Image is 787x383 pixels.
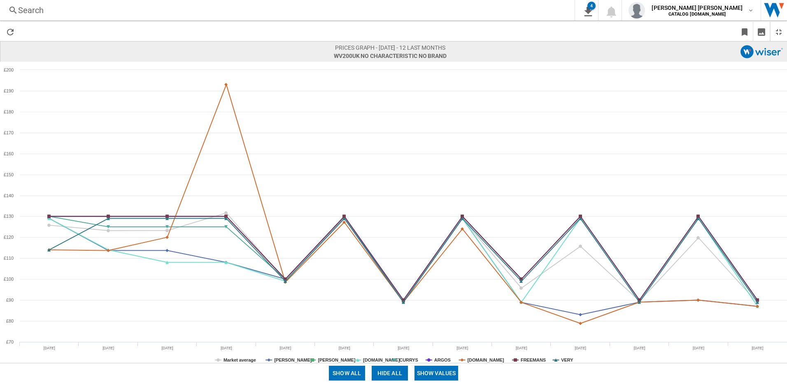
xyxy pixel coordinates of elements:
tspan: [DATE] [44,346,55,350]
tspan: [DOMAIN_NAME] [363,358,400,362]
tspan: £160 [4,151,14,156]
tspan: [DATE] [634,346,645,350]
tspan: £130 [4,214,14,219]
tspan: £150 [4,172,14,177]
tspan: [DATE] [693,346,704,350]
button: Hide all [372,366,408,381]
tspan: £200 [4,67,14,72]
tspan: £170 [4,130,14,135]
tspan: £80 [6,318,14,323]
tspan: £70 [6,339,14,344]
button: Download as image [753,22,770,41]
tspan: CURRYS [399,358,418,362]
tspan: [DATE] [102,346,114,350]
button: Bookmark this report [736,22,753,41]
tspan: [DATE] [575,346,586,350]
img: profile.jpg [629,2,645,18]
tspan: £190 [4,88,14,93]
span: WV200UK No characteristic No brand [334,52,447,60]
span: Prices graph - [DATE] - 12 last months [334,44,447,52]
tspan: Market average [224,358,256,362]
tspan: [DATE] [398,346,409,350]
tspan: [DATE] [162,346,173,350]
button: Restore [771,22,787,41]
tspan: ARGOS [434,358,451,362]
tspan: £180 [4,109,14,114]
tspan: [DATE] [457,346,468,350]
span: [PERSON_NAME] [PERSON_NAME] [652,4,743,12]
tspan: VERY [561,358,573,362]
button: Show all [329,366,365,381]
tspan: [DOMAIN_NAME] [467,358,504,362]
tspan: £140 [4,193,14,198]
tspan: [PERSON_NAME] [274,358,312,362]
div: 4 [587,2,596,10]
tspan: [DATE] [752,346,763,350]
tspan: [DATE] [279,346,291,350]
img: logo_wiser_103x32.png [740,45,783,58]
tspan: £110 [4,256,14,261]
tspan: £100 [4,277,14,281]
tspan: [DATE] [221,346,232,350]
tspan: £90 [6,298,14,302]
tspan: [DATE] [339,346,350,350]
tspan: [PERSON_NAME] [318,358,355,362]
tspan: FREEMANS [521,358,546,362]
tspan: £120 [4,235,14,240]
b: CATALOG [DOMAIN_NAME] [668,12,726,17]
button: Show values [414,366,459,381]
button: Reload [2,22,19,41]
tspan: [DATE] [516,346,527,350]
div: Search [18,5,553,16]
